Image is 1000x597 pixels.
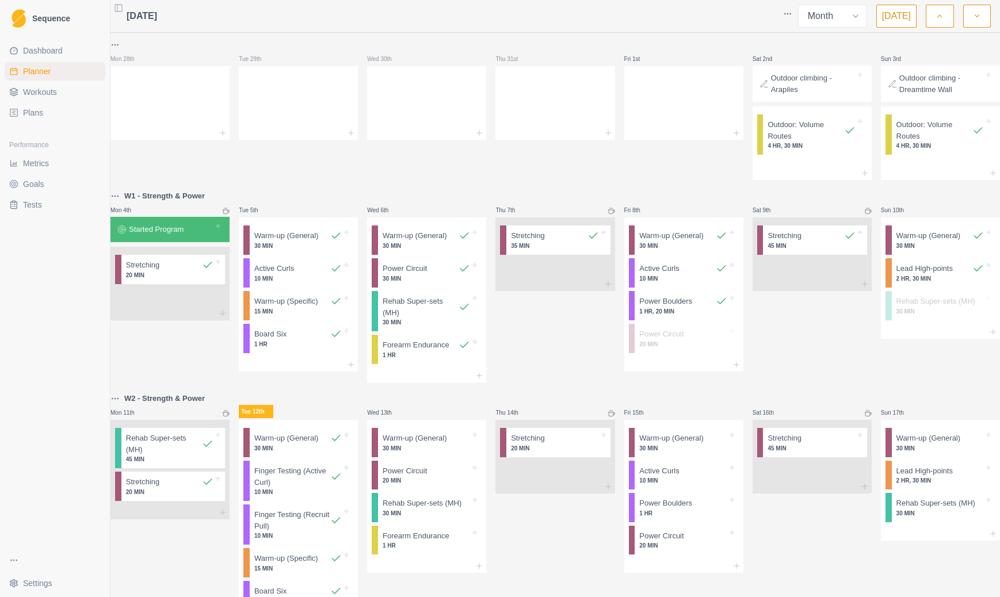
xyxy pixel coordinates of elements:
[372,461,482,490] div: Power Circuit20 MIN
[383,230,446,242] p: Warm-up (General)
[771,72,856,95] p: Outdoor climbing - Arapiles
[896,296,975,307] p: Rehab Super-sets (MH)
[243,548,353,577] div: Warm-up (Specific)15 MIN
[367,55,402,63] p: Wed 30th
[243,324,353,353] div: Board Six1 HR
[624,408,659,417] p: Fri 15th
[886,461,995,490] div: Lead High-points2 HR, 30 MIN
[511,242,598,250] p: 35 MIN
[5,83,105,101] a: Workouts
[639,530,684,542] p: Power Circuit
[629,258,739,288] div: Active Curls10 MIN
[639,497,692,509] p: Power Boulders
[254,564,342,573] p: 15 MIN
[639,230,703,242] p: Warm-up (General)
[23,86,57,98] span: Workouts
[239,55,273,63] p: Tue 29th
[5,154,105,173] a: Metrics
[757,428,867,457] div: Stretching45 MIN
[768,444,855,453] p: 45 MIN
[753,55,787,63] p: Sat 2nd
[23,178,44,190] span: Goals
[896,263,953,274] p: Lead High-points
[5,136,105,154] div: Performance
[383,541,470,550] p: 1 HR
[5,104,105,122] a: Plans
[629,324,739,353] div: Power Circuit20 MIN
[896,274,984,283] p: 2 HR, 30 MIN
[254,488,342,496] p: 10 MIN
[239,206,273,215] p: Tue 5th
[629,526,739,555] div: Power Circuit20 MIN
[639,242,727,250] p: 30 MIN
[5,175,105,193] a: Goals
[753,66,872,102] div: Outdoor climbing - Arapiles
[511,230,545,242] p: Stretching
[383,476,470,485] p: 20 MIN
[896,476,984,485] p: 2 HR, 30 MIN
[243,225,353,255] div: Warm-up (General)30 MIN
[383,465,427,477] p: Power Circuit
[5,62,105,81] a: Planner
[896,465,953,477] p: Lead High-points
[629,291,739,320] div: Power Boulders1 HR, 20 MIN
[639,509,727,518] p: 1 HR
[23,199,42,211] span: Tests
[768,230,801,242] p: Stretching
[254,509,330,531] p: Finger Testing (Recruit Pull)
[254,296,318,307] p: Warm-up (Specific)
[372,258,482,288] div: Power Circuit30 MIN
[5,574,105,592] button: Settings
[383,530,449,542] p: Forearm Endurance
[886,493,995,522] div: Rehab Super-sets (MH)30 MIN
[624,206,659,215] p: Fri 8th
[896,444,984,453] p: 30 MIN
[896,242,984,250] p: 30 MIN
[639,307,727,316] p: 1 HR, 20 MIN
[127,9,157,23] span: [DATE]
[32,14,70,22] span: Sequence
[896,509,984,518] p: 30 MIN
[639,465,679,477] p: Active Curls
[126,259,160,271] p: Stretching
[896,119,972,141] p: Outdoor: Volume Routes
[110,55,145,63] p: Mon 28th
[5,5,105,32] a: LogoSequence
[23,107,43,118] span: Plans
[23,45,63,56] span: Dashboard
[881,55,915,63] p: Sun 3rd
[881,66,1000,102] div: Outdoor climbing - Dreamtime Wall
[383,242,470,250] p: 30 MIN
[768,433,801,444] p: Stretching
[23,158,49,169] span: Metrics
[886,258,995,288] div: Lead High-points2 HR, 30 MIN
[115,472,225,501] div: Stretching20 MIN
[372,291,482,331] div: Rehab Super-sets (MH)30 MIN
[12,9,26,28] img: Logo
[639,328,684,340] p: Power Circuit
[239,405,273,418] p: Tue 12th
[896,141,984,150] p: 4 HR, 30 MIN
[753,206,787,215] p: Sat 9th
[254,444,342,453] p: 30 MIN
[5,196,105,214] a: Tests
[110,217,230,242] div: Started Program
[768,242,855,250] p: 45 MIN
[126,455,213,464] p: 45 MIN
[372,428,482,457] div: Warm-up (General)30 MIN
[639,274,727,283] p: 10 MIN
[372,225,482,255] div: Warm-up (General)30 MIN
[500,225,610,255] div: Stretching35 MIN
[383,318,470,327] p: 30 MIN
[629,461,739,490] div: Active Curls10 MIN
[886,428,995,457] div: Warm-up (General)30 MIN
[500,428,610,457] div: Stretching20 MIN
[124,190,205,202] p: W1 - Strength & Power
[639,476,727,485] p: 10 MIN
[372,526,482,555] div: Forearm Endurance1 HR
[495,55,530,63] p: Thu 31st
[124,393,205,404] p: W2 - Strength & Power
[886,291,995,320] div: Rehab Super-sets (MH)30 MIN
[768,141,855,150] p: 4 HR, 30 MIN
[896,433,960,444] p: Warm-up (General)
